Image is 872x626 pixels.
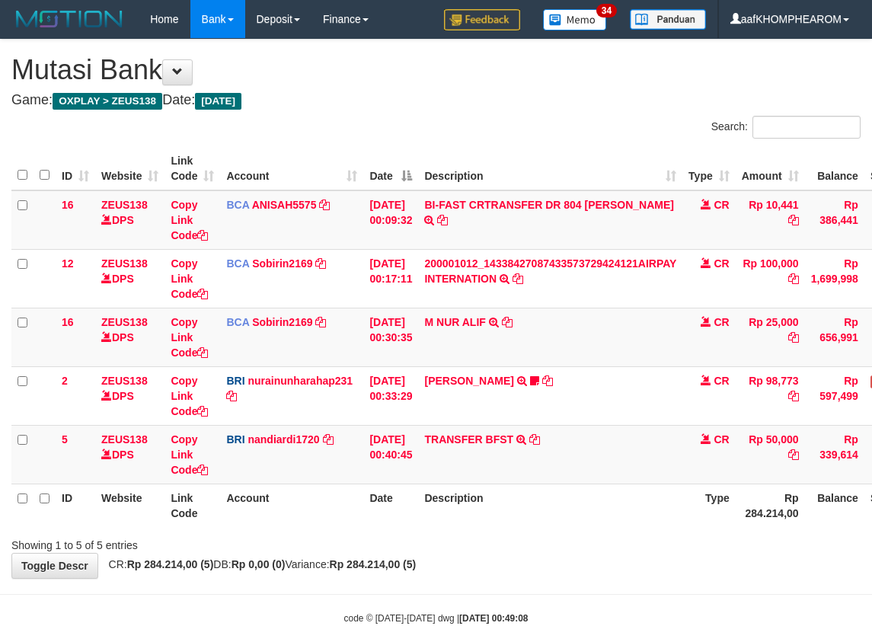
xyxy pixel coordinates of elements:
a: Copy Link Code [171,316,208,359]
a: ANISAH5575 [252,199,317,211]
td: [DATE] 00:40:45 [363,425,418,484]
td: Rp 98,773 [736,366,805,425]
a: Copy Sobirin2169 to clipboard [315,316,326,328]
a: Copy IBNU FADILLAH to clipboard [542,375,553,387]
th: ID: activate to sort column ascending [56,147,95,190]
td: DPS [95,425,164,484]
span: 12 [62,257,74,270]
th: Rp 284.214,00 [736,484,805,527]
span: 16 [62,199,74,211]
a: ZEUS138 [101,375,148,387]
a: Copy Rp 100,000 to clipboard [788,273,799,285]
h1: Mutasi Bank [11,55,861,85]
th: Date [363,484,418,527]
a: Copy Rp 50,000 to clipboard [788,449,799,461]
a: Toggle Descr [11,553,98,579]
a: Sobirin2169 [252,257,312,270]
td: Rp 10,441 [736,190,805,250]
td: DPS [95,249,164,308]
th: Link Code: activate to sort column ascending [164,147,220,190]
strong: [DATE] 00:49:08 [459,613,528,624]
span: CR [714,257,730,270]
td: DPS [95,190,164,250]
span: 2 [62,375,68,387]
td: [DATE] 00:33:29 [363,366,418,425]
span: BCA [226,257,249,270]
a: ZEUS138 [101,257,148,270]
a: TRANSFER BFST [424,433,513,446]
span: [DATE] [195,93,241,110]
th: Account [220,484,363,527]
td: [DATE] 00:17:11 [363,249,418,308]
div: Showing 1 to 5 of 5 entries [11,532,352,553]
th: Description: activate to sort column ascending [418,147,682,190]
td: DPS [95,366,164,425]
td: [DATE] 00:09:32 [363,190,418,250]
span: CR [714,199,730,211]
span: OXPLAY > ZEUS138 [53,93,162,110]
td: Rp 386,441 [805,190,864,250]
td: BI-FAST CRTRANSFER DR 804 [PERSON_NAME] [418,190,682,250]
a: Copy Rp 10,441 to clipboard [788,214,799,226]
a: Copy Link Code [171,199,208,241]
a: nurainunharahap231 [248,375,353,387]
span: BCA [226,316,249,328]
label: Search: [711,116,861,139]
th: Amount: activate to sort column ascending [736,147,805,190]
span: CR [714,433,730,446]
img: Button%20Memo.svg [543,9,607,30]
small: code © [DATE]-[DATE] dwg | [344,613,529,624]
th: Link Code [164,484,220,527]
th: Website: activate to sort column ascending [95,147,164,190]
span: BRI [226,433,244,446]
td: Rp 597,499 [805,366,864,425]
span: BRI [226,375,244,387]
td: DPS [95,308,164,366]
th: Website [95,484,164,527]
a: Copy Sobirin2169 to clipboard [315,257,326,270]
a: Copy TRANSFER BFST to clipboard [529,433,540,446]
th: Balance [805,147,864,190]
span: CR [714,316,730,328]
a: Copy BI-FAST CRTRANSFER DR 804 AGUS SALIM to clipboard [437,214,448,226]
td: Rp 339,614 [805,425,864,484]
a: Copy Rp 25,000 to clipboard [788,331,799,343]
th: Account: activate to sort column ascending [220,147,363,190]
img: Feedback.jpg [444,9,520,30]
td: Rp 1,699,998 [805,249,864,308]
a: [PERSON_NAME] [424,375,513,387]
a: Copy Link Code [171,257,208,300]
span: 34 [596,4,617,18]
input: Search: [752,116,861,139]
a: nandiardi1720 [248,433,319,446]
a: M NUR ALIF [424,316,485,328]
a: ZEUS138 [101,433,148,446]
a: Copy Link Code [171,433,208,476]
a: Copy Link Code [171,375,208,417]
td: Rp 656,991 [805,308,864,366]
td: Rp 50,000 [736,425,805,484]
th: Type: activate to sort column ascending [682,147,736,190]
a: ZEUS138 [101,316,148,328]
a: Copy Rp 98,773 to clipboard [788,390,799,402]
strong: Rp 0,00 (0) [232,558,286,570]
th: Balance [805,484,864,527]
a: Copy M NUR ALIF to clipboard [502,316,513,328]
a: Copy nandiardi1720 to clipboard [323,433,334,446]
td: [DATE] 00:30:35 [363,308,418,366]
th: ID [56,484,95,527]
img: MOTION_logo.png [11,8,127,30]
a: Copy nurainunharahap231 to clipboard [226,390,237,402]
td: Rp 25,000 [736,308,805,366]
a: Copy ANISAH5575 to clipboard [319,199,330,211]
th: Description [418,484,682,527]
a: 200001012_14338427087433573729424121AIRPAY INTERNATION [424,257,676,285]
a: Sobirin2169 [252,316,312,328]
span: CR: DB: Variance: [101,558,417,570]
strong: Rp 284.214,00 (5) [330,558,417,570]
strong: Rp 284.214,00 (5) [127,558,214,570]
a: ZEUS138 [101,199,148,211]
img: panduan.png [630,9,706,30]
h4: Game: Date: [11,93,861,108]
a: Copy 200001012_14338427087433573729424121AIRPAY INTERNATION to clipboard [513,273,523,285]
